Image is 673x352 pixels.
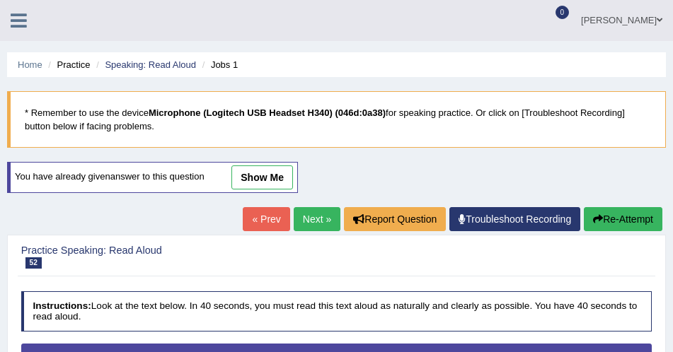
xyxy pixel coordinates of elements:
[149,107,386,118] b: Microphone (Logitech USB Headset H340) (046d:0a38)
[231,165,293,189] a: show me
[7,162,298,193] div: You have already given answer to this question
[243,207,289,231] a: « Prev
[45,58,90,71] li: Practice
[294,207,340,231] a: Next »
[344,207,446,231] button: Report Question
[21,245,413,269] h2: Practice Speaking: Read Aloud
[18,59,42,70] a: Home
[33,300,91,311] b: Instructions:
[556,6,570,19] span: 0
[584,207,662,231] button: Re-Attempt
[449,207,580,231] a: Troubleshoot Recording
[199,58,238,71] li: Jobs 1
[7,91,666,148] blockquote: * Remember to use the device for speaking practice. Or click on [Troubleshoot Recording] button b...
[25,257,42,268] span: 52
[105,59,196,70] a: Speaking: Read Aloud
[21,291,652,332] h4: Look at the text below. In 40 seconds, you must read this text aloud as naturally and clearly as ...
